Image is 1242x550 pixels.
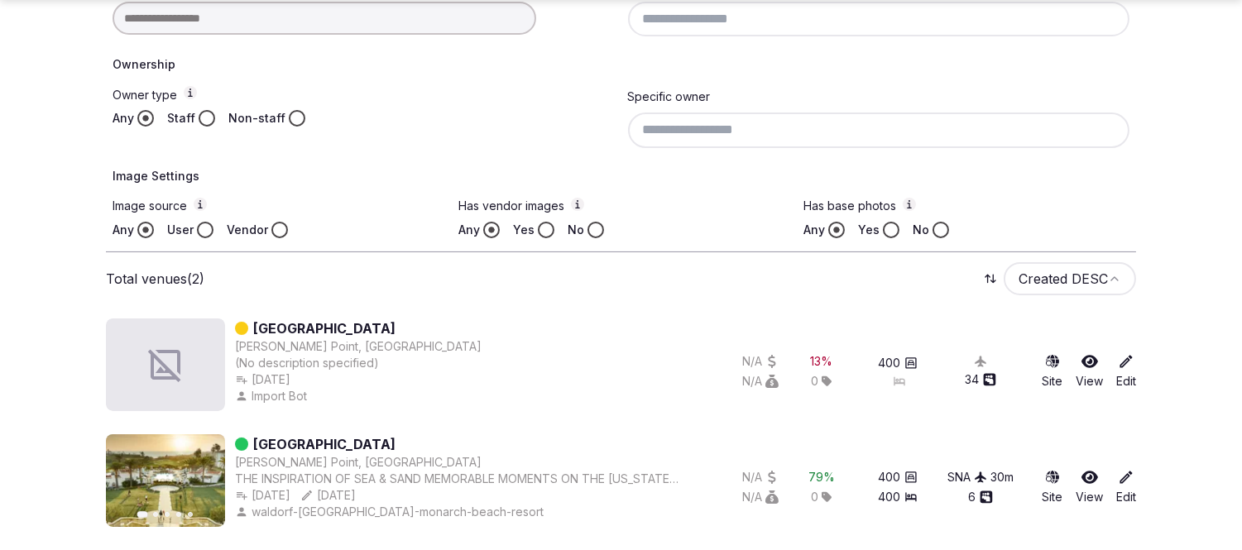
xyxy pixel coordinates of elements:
[1042,353,1062,390] a: Site
[165,512,170,517] button: Go to slide 3
[990,469,1014,485] button: 30m
[227,222,268,238] label: Vendor
[858,222,880,238] label: Yes
[137,511,148,518] button: Go to slide 1
[513,222,535,238] label: Yes
[808,469,835,485] div: 79 %
[879,355,918,371] button: 400
[966,371,996,388] button: 34
[879,469,918,485] button: 400
[188,512,193,517] button: Go to slide 5
[879,489,918,505] button: 400
[235,504,547,520] button: waldorf-[GEOGRAPHIC_DATA]-monarch-beach-resort
[113,168,1129,184] h4: Image Settings
[253,318,396,338] a: [GEOGRAPHIC_DATA]
[1116,469,1136,505] a: Edit
[803,222,825,238] label: Any
[803,198,1129,215] label: Has base photos
[235,471,683,487] div: THE INSPIRATION OF SEA & SAND MEMORABLE MOMENTS ON THE [US_STATE] COAST [GEOGRAPHIC_DATA], former...
[742,469,779,485] button: N/A
[253,434,396,454] a: [GEOGRAPHIC_DATA]
[167,222,194,238] label: User
[1076,353,1103,390] a: View
[167,110,195,127] label: Staff
[808,469,835,485] button: 79%
[235,487,290,504] button: [DATE]
[106,434,225,527] img: Featured image for Waldorf Astoria Monarch Beach Resort & Club
[879,469,901,485] span: 400
[184,86,197,99] button: Owner type
[228,110,285,127] label: Non-staff
[113,56,1129,73] h4: Ownership
[913,222,929,238] label: No
[235,388,310,404] button: Import Bot
[628,89,711,103] label: Specific owner
[903,198,916,211] button: Has base photos
[571,198,584,211] button: Has vendor images
[106,270,204,288] p: Total venues (2)
[947,469,987,485] button: SNA
[113,222,134,238] label: Any
[235,371,290,388] button: [DATE]
[1116,353,1136,390] a: Edit
[153,512,158,517] button: Go to slide 2
[811,353,833,370] div: 13 %
[990,469,1014,485] div: 30 m
[742,489,779,505] button: N/A
[458,222,480,238] label: Any
[1042,469,1062,505] a: Site
[568,222,584,238] label: No
[879,489,901,505] span: 400
[113,86,615,103] label: Owner type
[811,489,818,505] span: 0
[176,512,181,517] button: Go to slide 4
[458,198,784,215] label: Has vendor images
[235,355,482,371] div: (No description specified)
[300,487,356,504] button: [DATE]
[811,373,818,390] span: 0
[969,489,993,505] button: 6
[879,355,901,371] span: 400
[811,353,833,370] button: 13%
[742,353,779,370] button: N/A
[235,338,482,355] button: [PERSON_NAME] Point, [GEOGRAPHIC_DATA]
[113,198,439,215] label: Image source
[1076,469,1103,505] a: View
[113,110,134,127] label: Any
[742,373,779,390] button: N/A
[194,198,207,211] button: Image source
[235,454,482,471] button: [PERSON_NAME] Point, [GEOGRAPHIC_DATA]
